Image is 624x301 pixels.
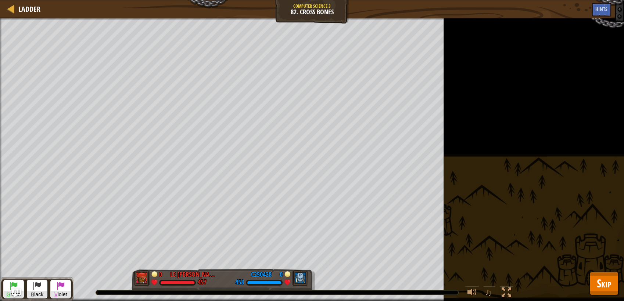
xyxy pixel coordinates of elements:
[31,291,34,297] span: B
[18,4,40,14] span: Ladder
[3,280,24,298] button: Green
[465,286,479,301] button: Adjust volume
[7,291,11,297] span: G
[275,270,283,276] div: 0
[235,279,244,286] div: 458
[4,291,24,298] span: reen
[15,4,40,14] a: Ladder
[27,280,47,298] button: Black
[54,291,58,297] span: V
[27,291,47,298] span: lack
[12,289,21,297] button: Ask AI
[170,270,218,279] div: LE [PERSON_NAME] C250351
[484,287,492,298] span: ♫
[595,6,607,12] span: Hints
[198,279,207,286] div: 457
[134,270,150,286] img: thang_avatar_frame.png
[159,270,166,276] div: 0
[499,286,514,301] button: Toggle fullscreen
[589,272,618,295] button: Skip
[483,286,495,301] button: ♫
[50,280,71,298] button: Violet
[251,270,272,279] div: C250428
[292,270,308,286] img: thang_avatar_frame.png
[51,291,71,298] span: iolet
[597,276,611,291] span: Skip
